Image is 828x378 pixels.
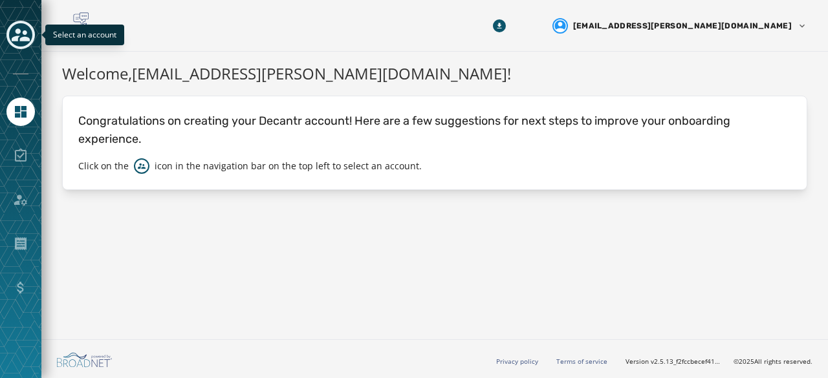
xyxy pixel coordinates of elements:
button: Toggle account select drawer [6,21,35,49]
p: icon in the navigation bar on the top left to select an account. [155,160,422,173]
button: Download Menu [488,14,511,37]
span: v2.5.13_f2fccbecef41a56588405520c543f5f958952a99 [651,357,723,366]
span: Select an account [53,29,116,40]
h1: Welcome, [EMAIL_ADDRESS][PERSON_NAME][DOMAIN_NAME] ! [62,62,807,85]
a: Navigate to Home [6,98,35,126]
button: User settings [547,13,812,39]
a: Privacy policy [496,357,538,366]
p: Click on the [78,160,129,173]
a: Terms of service [556,357,607,366]
span: Version [626,357,723,366]
span: [EMAIL_ADDRESS][PERSON_NAME][DOMAIN_NAME] [573,21,792,31]
p: Congratulations on creating your Decantr account! Here are a few suggestions for next steps to im... [78,112,791,148]
span: © 2025 All rights reserved. [734,357,812,366]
